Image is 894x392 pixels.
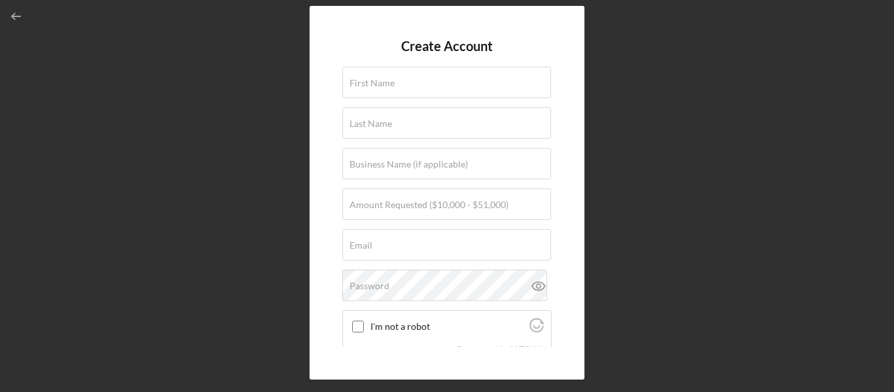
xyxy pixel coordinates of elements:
[401,39,493,54] h4: Create Account
[349,240,372,251] label: Email
[349,200,509,210] label: Amount Requested ($10,000 - $51,000)
[457,344,544,355] div: Protected by
[349,159,468,169] label: Business Name (if applicable)
[349,118,392,129] label: Last Name
[370,321,526,332] label: I'm not a robot
[349,281,389,291] label: Password
[509,344,544,355] a: Visit Altcha.org
[529,323,544,334] a: Visit Altcha.org
[349,78,395,88] label: First Name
